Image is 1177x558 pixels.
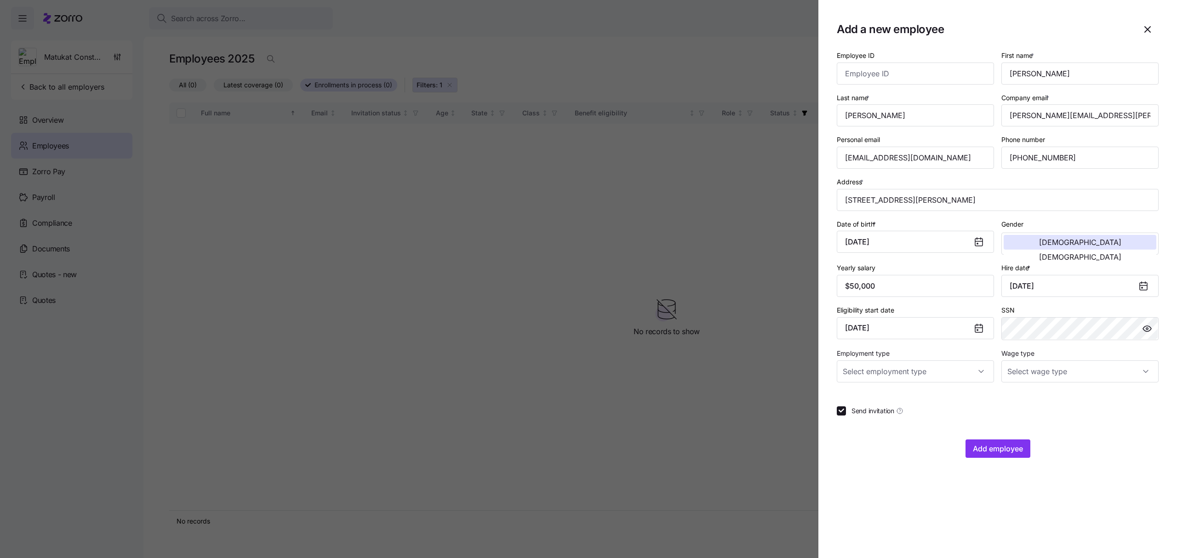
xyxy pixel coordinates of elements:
[1001,63,1159,85] input: First name
[837,22,1133,36] h1: Add a new employee
[1001,263,1032,273] label: Hire date
[1001,348,1034,359] label: Wage type
[973,443,1023,454] span: Add employee
[1001,275,1159,297] input: MM/DD/YYYY
[837,93,871,103] label: Last name
[837,348,890,359] label: Employment type
[837,360,994,382] input: Select employment type
[837,104,994,126] input: Last name
[837,189,1159,211] input: Address
[1039,239,1121,246] span: [DEMOGRAPHIC_DATA]
[837,219,878,229] label: Date of birth
[837,305,894,315] label: Eligibility start date
[1001,93,1051,103] label: Company email
[966,439,1030,458] button: Add employee
[837,275,994,297] input: Yearly salary
[1001,305,1015,315] label: SSN
[837,147,994,169] input: Personal email
[1001,135,1045,145] label: Phone number
[1001,360,1159,382] input: Select wage type
[1001,147,1159,169] input: Phone number
[837,135,880,145] label: Personal email
[837,317,994,339] button: [DATE]
[1001,219,1023,229] label: Gender
[837,63,994,85] input: Employee ID
[1001,104,1159,126] input: Company email
[837,51,874,61] label: Employee ID
[837,231,994,253] input: MM/DD/YYYY
[851,406,894,416] span: Send invitation
[1001,51,1036,61] label: First name
[1039,253,1121,261] span: [DEMOGRAPHIC_DATA]
[837,263,875,273] label: Yearly salary
[837,177,865,187] label: Address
